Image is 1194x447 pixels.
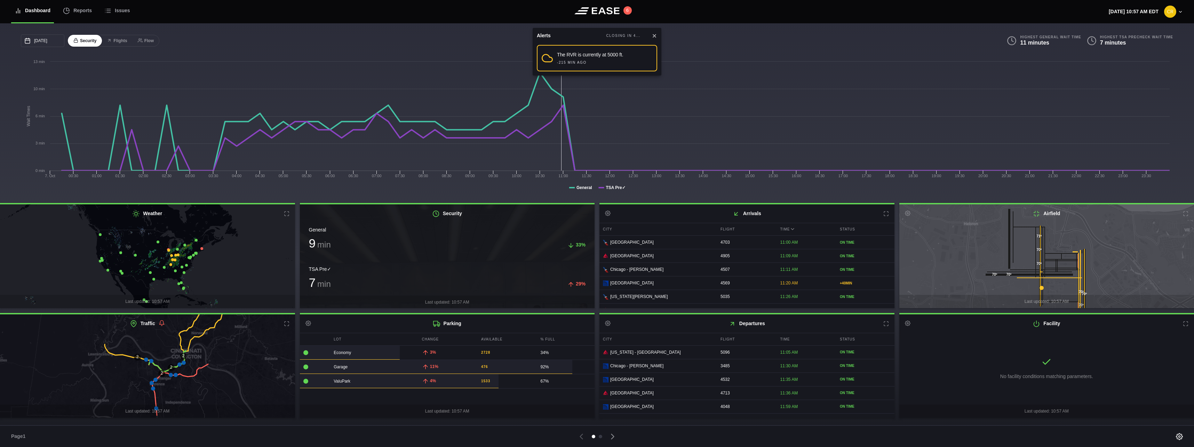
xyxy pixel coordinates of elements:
[512,174,522,178] text: 10:00
[302,174,312,178] text: 05:30
[255,174,265,178] text: 04:30
[780,253,798,258] span: 11:09 AM
[780,308,798,313] span: 11:37 AM
[478,333,535,345] div: Available
[840,267,891,272] div: ON TIME
[840,308,891,313] div: ON TIME
[675,174,685,178] text: 13:30
[334,379,350,384] span: ValuPark
[537,32,551,39] div: Alerts
[1020,35,1081,39] b: Highest General Wait Time
[698,174,708,178] text: 14:00
[557,51,623,58] div: The RVR is currently at 5000 ft.
[777,223,835,235] div: Time
[1048,174,1058,178] text: 21:30
[309,237,331,249] h3: 9
[1020,40,1049,46] b: 11 minutes
[132,35,159,47] button: Flow
[158,370,165,377] div: 2
[92,174,102,178] text: 01:00
[395,174,405,178] text: 07:30
[932,174,941,178] text: 19:00
[300,296,595,309] div: Last updated: 10:57 AM
[430,350,436,355] span: 3%
[300,314,595,333] h2: Parking
[334,364,348,369] span: Garage
[840,417,891,423] div: ON TIME
[576,242,586,248] span: 33%
[35,141,45,145] tspan: 3 min
[599,223,715,235] div: City
[606,185,625,190] tspan: TSA Pre✓
[481,364,488,369] b: 476
[465,174,475,178] text: 09:00
[780,281,798,285] span: 11:20 AM
[610,403,654,410] span: [GEOGRAPHIC_DATA]
[955,174,965,178] text: 19:30
[419,174,428,178] text: 08:00
[780,363,798,368] span: 11:30 AM
[652,174,661,178] text: 13:00
[1025,174,1035,178] text: 21:00
[168,364,175,371] div: 2
[717,386,775,400] div: 4713
[33,87,45,91] tspan: 10 min
[610,266,663,273] span: Chicago - [PERSON_NAME]
[1000,373,1093,380] p: No facility conditions matching parameters.
[162,174,172,178] text: 02:30
[430,378,436,383] span: 4%
[780,267,798,272] span: 11:11 AM
[610,280,654,286] span: [GEOGRAPHIC_DATA]
[317,240,331,249] span: min
[717,249,775,262] div: 4905
[840,253,891,259] div: ON TIME
[541,378,591,384] div: 67%
[1095,174,1105,178] text: 22:30
[780,418,798,423] span: 12:06 PM
[134,354,141,361] div: 2
[430,364,438,369] span: 11%
[840,281,891,286] div: + 40 MIN
[541,350,591,356] div: 34%
[722,174,731,178] text: 14:30
[300,204,595,223] h2: Security
[838,174,848,178] text: 17:00
[780,404,798,409] span: 11:59 AM
[1072,174,1081,178] text: 22:00
[349,174,358,178] text: 06:30
[537,333,595,345] div: % Full
[780,377,798,382] span: 11:35 AM
[481,378,490,384] b: 1533
[610,253,654,259] span: [GEOGRAPHIC_DATA]
[623,6,632,15] button: 6
[279,174,288,178] text: 05:00
[442,174,452,178] text: 08:30
[717,263,775,276] div: 4507
[717,359,775,372] div: 3485
[481,350,490,355] b: 2728
[35,114,45,118] tspan: 6 min
[300,405,595,418] div: Last updated: 10:57 AM
[717,400,775,413] div: 4048
[840,363,891,368] div: ON TIME
[628,174,638,178] text: 12:30
[1118,174,1128,178] text: 23:00
[26,106,31,126] tspan: Wait Times
[745,174,755,178] text: 15:00
[557,60,587,65] div: -215 MIN AGO
[840,390,891,395] div: ON TIME
[1141,174,1151,178] text: 23:30
[582,174,591,178] text: 11:30
[35,168,45,173] tspan: 0 min
[101,35,133,47] button: Flights
[309,226,586,234] div: General
[610,417,654,423] span: [GEOGRAPHIC_DATA]
[69,174,78,178] text: 00:30
[610,239,654,245] span: [GEOGRAPHIC_DATA]
[21,34,64,47] input: mm/dd/yyyy
[1002,174,1011,178] text: 20:30
[1164,6,1176,18] img: 406638f3c0fe4d3bef1f3aeef3a0b63f
[717,236,775,249] div: 4703
[840,240,891,245] div: ON TIME
[610,307,646,313] span: [US_STATE] - LGA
